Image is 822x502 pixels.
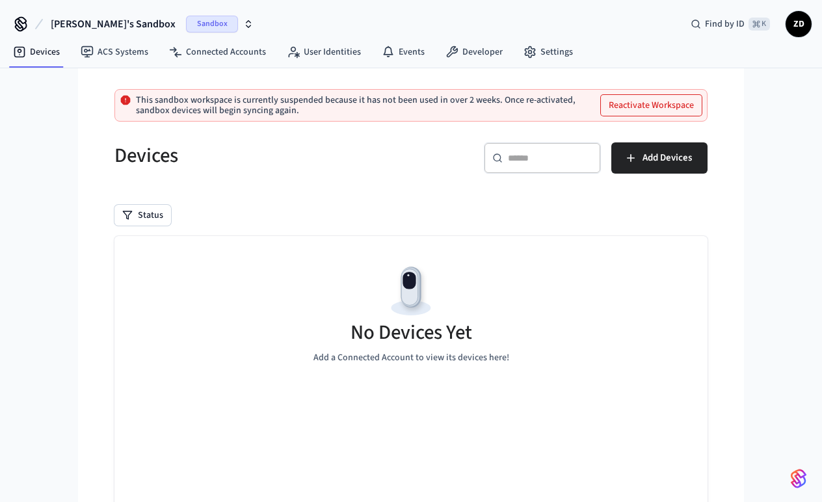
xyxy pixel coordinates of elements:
[749,18,770,31] span: ⌘ K
[313,351,509,365] p: Add a Connected Account to view its devices here!
[791,468,806,489] img: SeamLogoGradient.69752ec5.svg
[159,40,276,64] a: Connected Accounts
[186,16,238,33] span: Sandbox
[786,11,812,37] button: ZD
[705,18,745,31] span: Find by ID
[643,150,692,166] span: Add Devices
[787,12,810,36] span: ZD
[70,40,159,64] a: ACS Systems
[513,40,583,64] a: Settings
[435,40,513,64] a: Developer
[114,142,403,169] h5: Devices
[611,142,708,174] button: Add Devices
[680,12,780,36] div: Find by ID⌘ K
[51,16,176,32] span: [PERSON_NAME]'s Sandbox
[136,95,596,116] p: This sandbox workspace is currently suspended because it has not been used in over 2 weeks. Once ...
[601,95,702,116] button: Reactivate Workspace
[371,40,435,64] a: Events
[3,40,70,64] a: Devices
[382,262,440,321] img: Devices Empty State
[351,319,472,346] h5: No Devices Yet
[276,40,371,64] a: User Identities
[114,205,171,226] button: Status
